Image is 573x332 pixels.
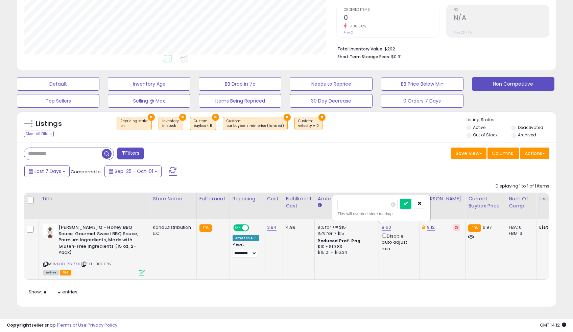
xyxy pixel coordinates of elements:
[284,114,291,121] button: ×
[286,195,312,209] div: Fulfillment Cost
[71,169,102,175] span: Compared to:
[290,94,372,108] button: 30 Day Decrease
[317,202,321,208] small: Amazon Fees.
[381,94,463,108] button: 0 Orders 7 Days
[108,94,190,108] button: Selling @ Max
[317,244,374,250] div: $10 - $10.83
[24,165,70,177] button: Last 7 Days
[233,242,259,258] div: Preset:
[115,168,153,175] span: Sep-25 - Oct-01
[60,270,71,275] span: FBA
[317,224,374,230] div: 8% for <= $15
[467,117,556,123] p: Listing States:
[24,131,54,137] div: Clear All Filters
[344,30,353,35] small: Prev: 2
[29,289,77,295] span: Show: entries
[234,225,242,231] span: ON
[162,118,180,129] span: Inventory :
[104,165,162,177] button: Sep-25 - Oct-01
[298,118,319,129] span: Custom:
[317,238,362,244] b: Reduced Prof. Rng.
[509,195,533,209] div: Num of Comp.
[454,30,472,35] small: Prev: 23.44%
[81,261,112,267] span: | SKU: 000082
[317,230,374,237] div: 15% for > $15
[509,230,531,237] div: FBM: 3
[199,77,281,91] button: BB Drop in 7d
[518,132,536,138] label: Archived
[487,148,519,159] button: Columns
[337,211,425,217] div: This will override store markup
[347,24,366,29] small: -100.00%
[468,195,503,209] div: Current Buybox Price
[317,195,376,202] div: Amazon Fees
[58,224,141,258] b: [PERSON_NAME] Q - Honey BBQ Sauce, Gourmet Sweet BBQ Sauce, Premium Ingredients, Made with Gluten...
[422,195,462,202] div: [PERSON_NAME]
[233,235,259,241] div: Amazon AI *
[473,132,498,138] label: Out of Stock
[318,114,326,121] button: ×
[199,224,212,232] small: FBA
[290,77,372,91] button: Needs to Reprice
[58,322,87,328] a: Terms of Use
[162,124,180,128] div: in stock
[539,224,570,230] b: Listed Price:
[226,124,284,128] div: cur buybox < min price (landed)
[509,224,531,230] div: FBA: 6
[7,322,117,329] div: seller snap | |
[212,114,219,121] button: ×
[120,118,148,129] span: Repricing state :
[496,183,549,190] div: Displaying 1 to 1 of 1 items
[108,77,190,91] button: Inventory Age
[43,270,59,275] span: All listings currently available for purchase on Amazon
[344,14,439,23] h2: 0
[381,77,463,91] button: BB Price Below Min
[454,8,549,12] span: ROI
[391,53,402,60] span: $0.91
[520,148,549,159] button: Actions
[248,225,259,231] span: OFF
[199,94,281,108] button: Items Being Repriced
[286,224,309,230] div: 4.99
[473,125,485,130] label: Active
[179,114,186,121] button: ×
[454,14,549,23] h2: N/A
[34,168,61,175] span: Last 7 Days
[451,148,486,159] button: Save View
[468,224,481,232] small: FBA
[42,195,147,202] div: Title
[344,8,439,12] span: Ordered Items
[483,224,492,230] span: 6.97
[492,150,513,157] span: Columns
[337,46,383,52] b: Total Inventory Value:
[120,124,148,128] div: on
[17,94,99,108] button: Top Sellers
[43,224,145,274] div: ASIN:
[57,261,80,267] a: B0DJRGL77X
[267,224,277,231] a: 3.84
[194,124,212,128] div: buybox < 5
[36,119,62,129] h5: Listings
[267,195,280,202] div: Cost
[540,322,566,328] span: 2025-10-9 14:12 GMT
[472,77,554,91] button: Non Competitive
[88,322,117,328] a: Privacy Policy
[43,224,57,238] img: 31DzQZ+cQ2L._SL40_.jpg
[518,125,543,130] label: Deactivated
[427,224,435,231] a: 9.12
[117,148,144,159] button: Filters
[382,224,391,231] a: 8.60
[148,114,155,121] button: ×
[7,322,31,328] strong: Copyright
[298,124,319,128] div: velocity = 0
[153,195,194,202] div: Store Name
[17,77,99,91] button: Default
[337,44,544,52] li: $292
[382,232,414,252] div: Disable auto adjust min
[233,195,261,202] div: Repricing
[199,195,227,202] div: Fulfillment
[194,118,212,129] span: Custom:
[226,118,284,129] span: Custom:
[317,250,374,256] div: $15.01 - $16.24
[153,224,191,237] div: KandLDistribution LLC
